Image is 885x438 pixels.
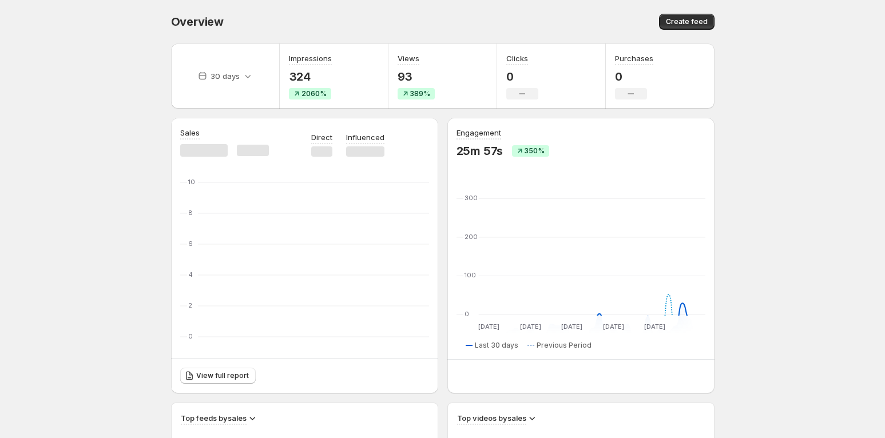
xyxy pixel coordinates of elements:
text: 200 [465,233,478,241]
h3: Purchases [615,53,653,64]
p: 0 [506,70,538,83]
p: 30 days [211,70,240,82]
text: [DATE] [561,322,582,331]
span: View full report [196,371,249,380]
h3: Clicks [506,53,528,64]
span: 350% [525,146,545,156]
text: 4 [188,270,193,278]
text: 0 [465,310,469,318]
text: 8 [188,209,193,217]
button: Create feed [659,14,715,30]
text: [DATE] [602,322,624,331]
text: 2 [188,301,192,309]
h3: Top feeds by sales [181,412,247,424]
text: 300 [465,194,478,202]
span: 2060% [301,89,327,98]
text: 6 [188,240,193,248]
a: View full report [180,368,256,384]
span: Overview [171,15,224,29]
h3: Sales [180,127,200,138]
p: Direct [311,132,332,143]
text: [DATE] [478,322,499,331]
p: Influenced [346,132,384,143]
text: 0 [188,332,193,340]
text: 100 [465,271,476,279]
p: 0 [615,70,653,83]
p: 25m 57s [457,144,503,158]
text: 10 [188,178,195,186]
h3: Views [398,53,419,64]
h3: Top videos by sales [457,412,526,424]
p: 93 [398,70,435,83]
h3: Engagement [457,127,501,138]
h3: Impressions [289,53,332,64]
text: [DATE] [644,322,665,331]
text: [DATE] [519,322,541,331]
span: 389% [410,89,430,98]
span: Create feed [666,17,708,26]
p: 324 [289,70,332,83]
span: Previous Period [537,341,592,350]
span: Last 30 days [475,341,518,350]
